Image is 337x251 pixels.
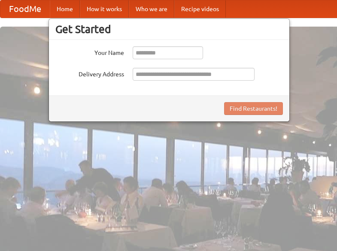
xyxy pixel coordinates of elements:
[129,0,174,18] a: Who we are
[55,23,283,36] h3: Get Started
[55,68,124,79] label: Delivery Address
[80,0,129,18] a: How it works
[0,0,50,18] a: FoodMe
[224,102,283,115] button: Find Restaurants!
[55,46,124,57] label: Your Name
[174,0,226,18] a: Recipe videos
[50,0,80,18] a: Home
